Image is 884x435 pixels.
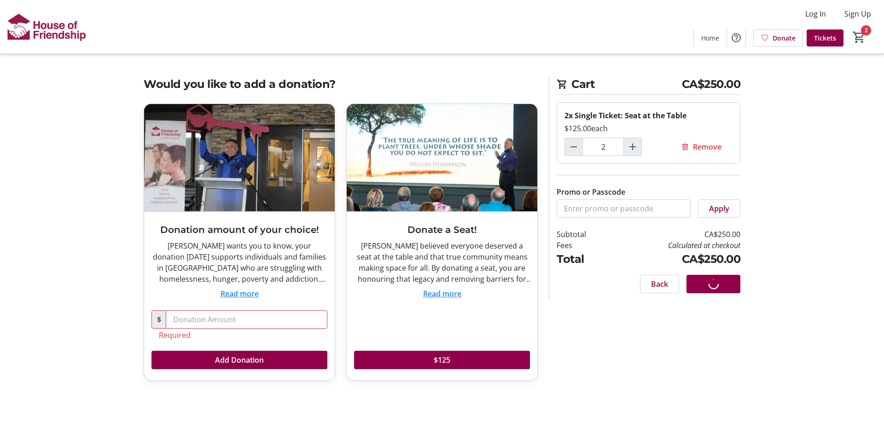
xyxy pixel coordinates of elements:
span: Tickets [814,33,836,43]
tr-error: Required [159,331,320,340]
td: Total [557,251,610,267]
span: Apply [709,203,729,214]
button: Read more [423,288,461,299]
span: Donate [773,33,796,43]
a: Tickets [807,29,843,46]
div: [PERSON_NAME] believed everyone deserved a seat at the table and that true community means making... [354,240,530,284]
td: Fees [557,240,610,251]
button: Read more [221,288,259,299]
input: Donation Amount [166,310,327,329]
div: [PERSON_NAME] wants you to know, your donation [DATE] supports individuals and families in [GEOGR... [151,240,327,284]
button: Log In [798,6,833,21]
td: CA$250.00 [610,229,740,240]
span: CA$250.00 [682,76,741,93]
input: Enter promo or passcode [557,199,691,218]
button: Sign Up [837,6,878,21]
img: Donate a Seat! [347,104,537,211]
button: Help [727,29,745,47]
span: $125 [434,354,450,365]
button: Add Donation [151,351,327,369]
img: Donation amount of your choice! [144,104,335,211]
button: Decrement by one [565,138,582,156]
span: Log In [805,8,826,19]
h3: Donation amount of your choice! [151,223,327,237]
button: Cart [851,29,867,46]
h2: Would you like to add a donation? [144,76,538,93]
button: Increment by one [624,138,641,156]
button: Apply [698,199,740,218]
h2: Cart [557,76,740,95]
td: Calculated at checkout [610,240,740,251]
a: Home [694,29,727,46]
div: $125.00 each [564,123,733,134]
button: Back [640,275,679,293]
img: House of Friendship's Logo [6,4,87,50]
span: Back [651,278,668,290]
span: $ [151,310,166,329]
button: Remove [670,138,733,156]
span: Add Donation [215,354,264,365]
span: Home [701,33,719,43]
h3: Donate a Seat! [354,223,530,237]
span: Remove [693,141,721,152]
td: CA$250.00 [610,251,740,267]
input: Single Ticket: Seat at the Table Quantity [582,138,624,156]
a: Donate [753,29,803,46]
button: $125 [354,351,530,369]
td: Subtotal [557,229,610,240]
div: 2x Single Ticket: Seat at the Table [564,110,733,121]
label: Promo or Passcode [557,186,625,197]
span: Sign Up [844,8,871,19]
